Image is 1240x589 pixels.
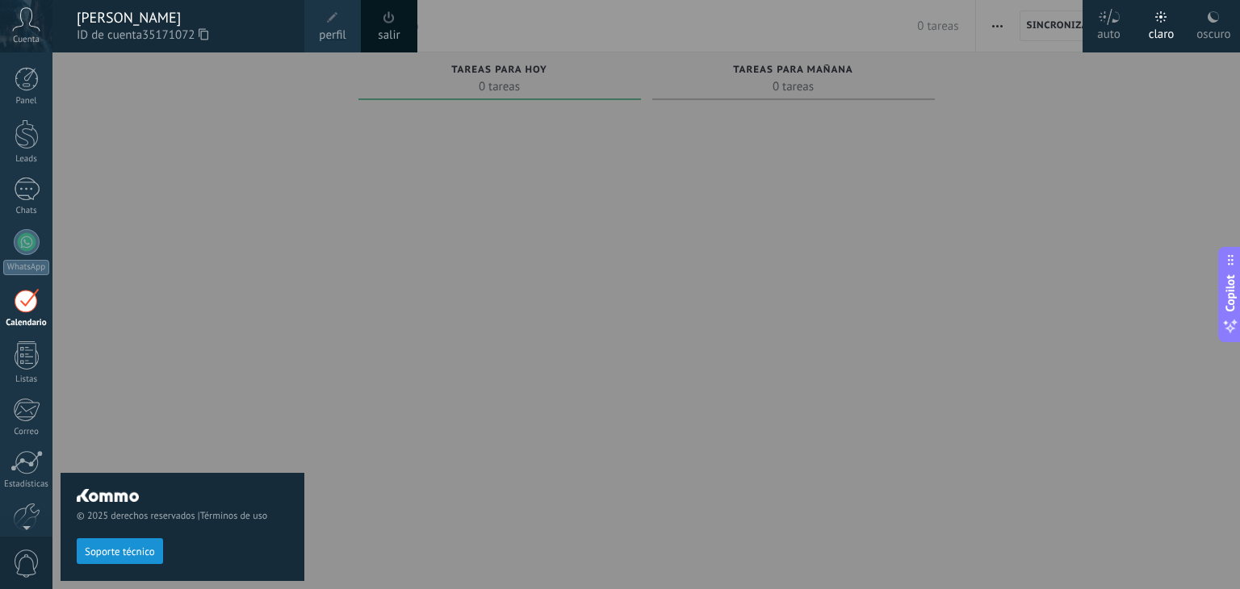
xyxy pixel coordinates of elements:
[3,96,50,107] div: Panel
[77,27,288,44] span: ID de cuenta
[142,27,208,44] span: 35171072
[3,427,50,437] div: Correo
[3,479,50,490] div: Estadísticas
[1097,10,1121,52] div: auto
[77,9,288,27] div: [PERSON_NAME]
[3,260,49,275] div: WhatsApp
[378,27,400,44] a: salir
[319,27,346,44] span: perfil
[77,538,163,564] button: Soporte técnico
[1196,10,1230,52] div: oscuro
[1149,10,1175,52] div: claro
[3,374,50,385] div: Listas
[3,318,50,328] div: Calendario
[200,510,267,522] a: Términos de uso
[1222,275,1238,312] span: Copilot
[13,35,40,45] span: Cuenta
[3,206,50,216] div: Chats
[3,154,50,165] div: Leads
[85,546,155,558] span: Soporte técnico
[77,545,163,557] a: Soporte técnico
[77,510,288,522] span: © 2025 derechos reservados |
